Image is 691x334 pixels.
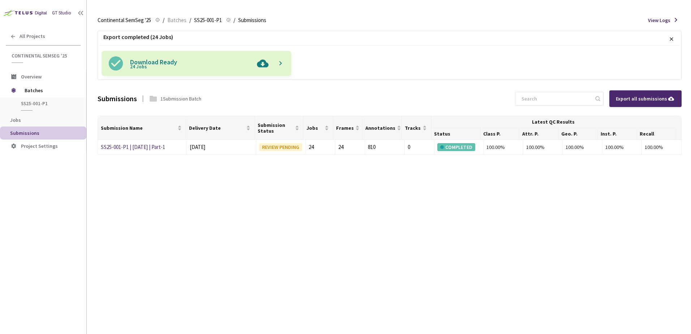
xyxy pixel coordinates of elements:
[10,117,21,123] span: Jobs
[255,116,304,140] th: Submission Status
[519,128,558,140] th: Attr. P.
[362,116,402,140] th: Annotations
[259,143,302,151] div: REVIEW PENDING
[10,130,39,136] span: Submissions
[52,10,71,17] div: GT Studio
[163,16,164,25] li: /
[648,17,670,24] span: View Logs
[98,16,151,25] span: Continental SemSeg '25
[253,51,272,76] img: Pgo8IURPQ1RZUEUgc3ZnIFBVQkxJQyAiLS8vVzNDLy9EVEQgU1ZHIDEuMS8vRU4iICJodHRwOi8vd3d3LnczLm9yZy9HcmFwa...
[309,143,332,151] div: 24
[338,143,362,151] div: 24
[405,125,421,131] span: Tracks
[431,116,676,128] th: Latest QC Results
[20,33,45,39] span: All Projects
[402,116,431,140] th: Tracks
[598,128,637,140] th: Inst. P.
[21,73,42,80] span: Overview
[306,125,323,131] span: Jobs
[408,143,431,151] div: 0
[12,53,76,59] span: Continental SemSeg '25
[166,16,188,24] a: Batches
[669,33,674,45] p: ×
[486,143,520,151] div: 100.00%
[616,95,675,103] div: Export all submissions
[25,83,74,98] span: Batches
[130,57,253,70] p: Download Ready
[368,143,401,151] div: 810
[437,143,475,151] div: COMPLETED
[194,16,222,25] span: SS25-001-P1
[160,95,201,102] div: 1 Submission Batch
[101,144,165,150] a: SS25-001-P1 | [DATE] | Part-1
[258,122,294,134] span: Submission Status
[304,116,333,140] th: Jobs
[431,128,480,140] th: Status
[480,128,519,140] th: Class P.
[101,125,176,131] span: Submission Name
[365,125,395,131] span: Annotations
[98,116,186,140] th: Submission Name
[637,128,676,140] th: Recall
[189,125,245,131] span: Delivery Date
[566,143,599,151] div: 100.00%
[130,64,147,80] span: 24 Jobs
[167,16,186,25] span: Batches
[238,16,266,25] span: Submissions
[645,143,678,151] div: 100.00%
[100,33,173,41] p: Export completed (24 Jobs)
[98,94,137,104] div: Submissions
[333,116,362,140] th: Frames
[558,128,597,140] th: Geo. P.
[189,16,191,25] li: /
[190,143,253,151] div: [DATE]
[336,125,354,131] span: Frames
[233,16,235,25] li: /
[21,143,58,149] span: Project Settings
[605,143,639,151] div: 100.00%
[102,51,130,76] img: svg+xml;base64,PHN2ZyB3aWR0aD0iMjQiIGhlaWdodD0iMjQiIHZpZXdCb3g9IjAgMCAyNCAyNCIgZmlsbD0ibm9uZSIgeG...
[186,116,255,140] th: Delivery Date
[517,92,594,105] input: Search
[526,143,559,151] div: 100.00%
[21,100,74,107] span: SS25-001-P1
